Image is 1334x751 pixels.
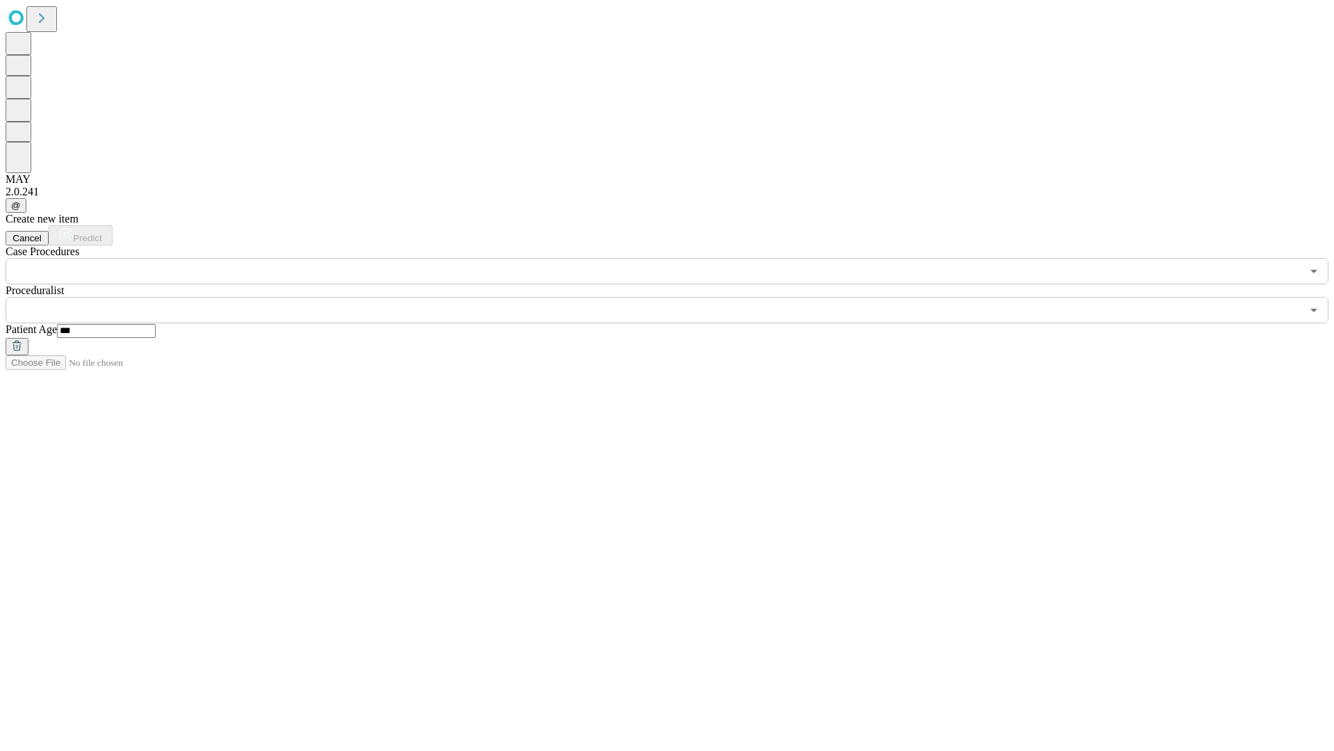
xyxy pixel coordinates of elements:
span: Cancel [13,233,42,243]
div: MAY [6,173,1328,186]
button: Open [1304,300,1324,320]
span: Proceduralist [6,284,64,296]
span: Create new item [6,213,79,225]
span: Scheduled Procedure [6,245,79,257]
button: Cancel [6,231,49,245]
button: Predict [49,225,113,245]
div: 2.0.241 [6,186,1328,198]
span: @ [11,200,21,211]
span: Predict [73,233,101,243]
span: Patient Age [6,323,57,335]
button: Open [1304,261,1324,281]
button: @ [6,198,26,213]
